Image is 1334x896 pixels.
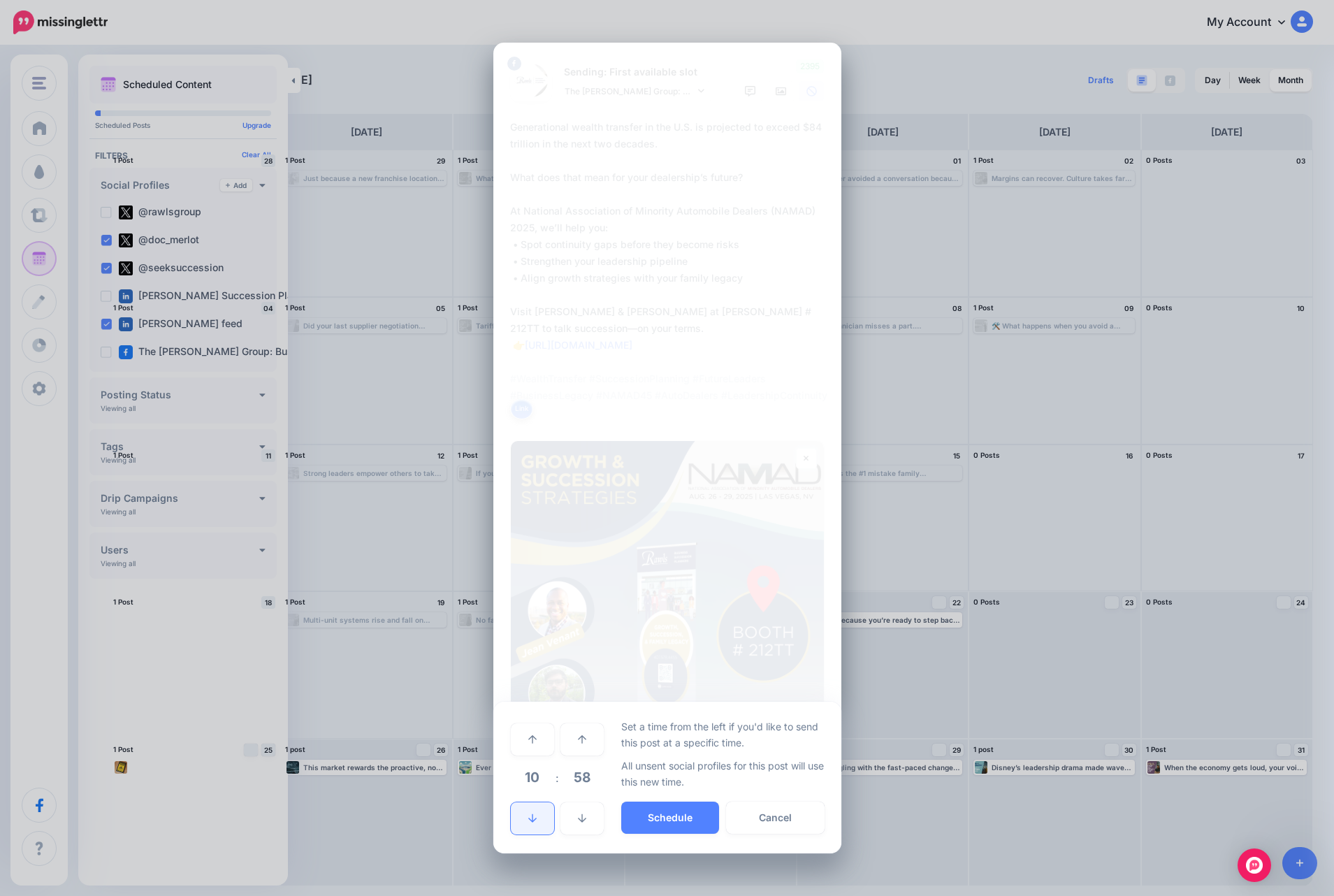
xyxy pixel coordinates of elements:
[796,59,824,73] span: 2395
[726,802,824,834] button: Cancel
[510,398,533,419] button: Link
[514,64,548,97] img: 298721903_500513248743263_3748918132312345394_n-bsa146078.jpg
[1238,848,1271,882] div: Open Intercom Messenger
[558,81,711,101] a: The [PERSON_NAME] Group: Business Succession Planners page
[621,718,825,751] p: Set a time from the left if you'd like to send this post at a specific time.
[511,441,824,754] img: NAMAD Conference 2025
[563,758,601,796] span: Pick Minute
[511,723,554,756] a: Increment Hour
[621,802,719,834] button: Schedule
[510,119,832,404] div: Generational wealth transfer in the U.S. is projected to exceed $84 trillion in the next two deca...
[565,84,695,99] span: The [PERSON_NAME] Group: Business Succession Planners page
[558,64,711,80] p: Sending: First available slot
[511,802,554,834] a: Decrement Hour
[514,758,551,796] span: Pick Hour
[560,723,604,756] a: Increment Minute
[621,758,825,790] p: All unsent social profiles for this post will use this new time.
[560,802,604,834] a: Decrement Minute
[555,758,560,797] td: :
